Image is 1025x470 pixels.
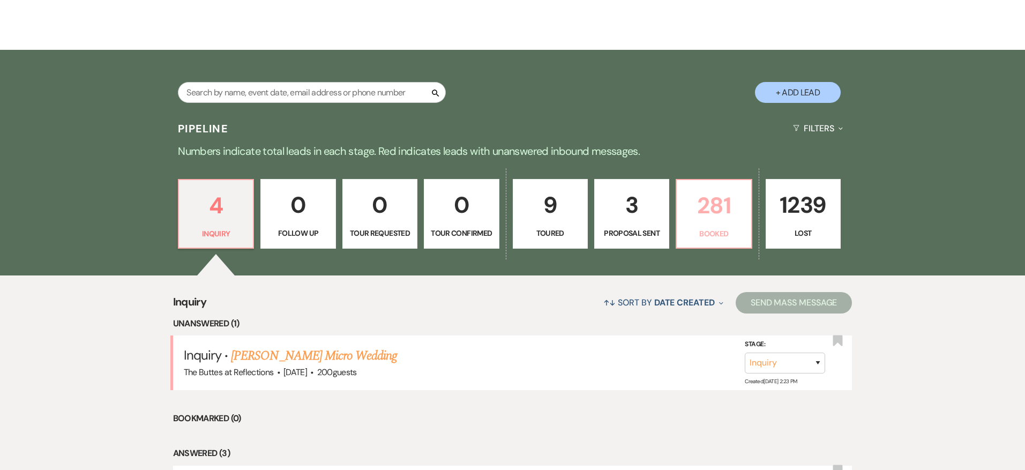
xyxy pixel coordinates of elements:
button: Send Mass Message [736,292,852,314]
button: Filters [789,114,847,143]
span: 200 guests [317,367,357,378]
span: Created: [DATE] 2:23 PM [745,378,797,385]
a: 0Follow Up [260,179,335,249]
span: ↑↓ [603,297,616,308]
a: 1239Lost [766,179,841,249]
p: 0 [267,187,328,223]
p: Lost [773,227,834,239]
span: Inquiry [173,294,207,317]
span: Date Created [654,297,715,308]
li: Answered (3) [173,446,852,460]
p: Inquiry [185,228,246,240]
li: Unanswered (1) [173,317,852,331]
a: [PERSON_NAME] Micro Wedding [231,346,397,365]
button: + Add Lead [755,82,841,103]
label: Stage: [745,339,825,350]
p: Numbers indicate total leads in each stage. Red indicates leads with unanswered inbound messages. [127,143,899,160]
li: Bookmarked (0) [173,412,852,426]
p: Follow Up [267,227,328,239]
button: Sort By Date Created [599,288,728,317]
a: 3Proposal Sent [594,179,669,249]
p: 1239 [773,187,834,223]
p: 3 [601,187,662,223]
p: 9 [520,187,581,223]
span: [DATE] [283,367,307,378]
p: 0 [349,187,410,223]
p: Tour Confirmed [431,227,492,239]
input: Search by name, event date, email address or phone number [178,82,446,103]
p: Toured [520,227,581,239]
span: Inquiry [184,347,221,363]
p: 281 [683,188,744,223]
p: 0 [431,187,492,223]
a: 281Booked [676,179,752,249]
a: 0Tour Confirmed [424,179,499,249]
a: 0Tour Requested [342,179,417,249]
h3: Pipeline [178,121,228,136]
p: 4 [185,188,246,223]
p: Tour Requested [349,227,410,239]
p: Booked [683,228,744,240]
p: Proposal Sent [601,227,662,239]
a: 4Inquiry [178,179,254,249]
span: The Buttes at Reflections [184,367,274,378]
a: 9Toured [513,179,588,249]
